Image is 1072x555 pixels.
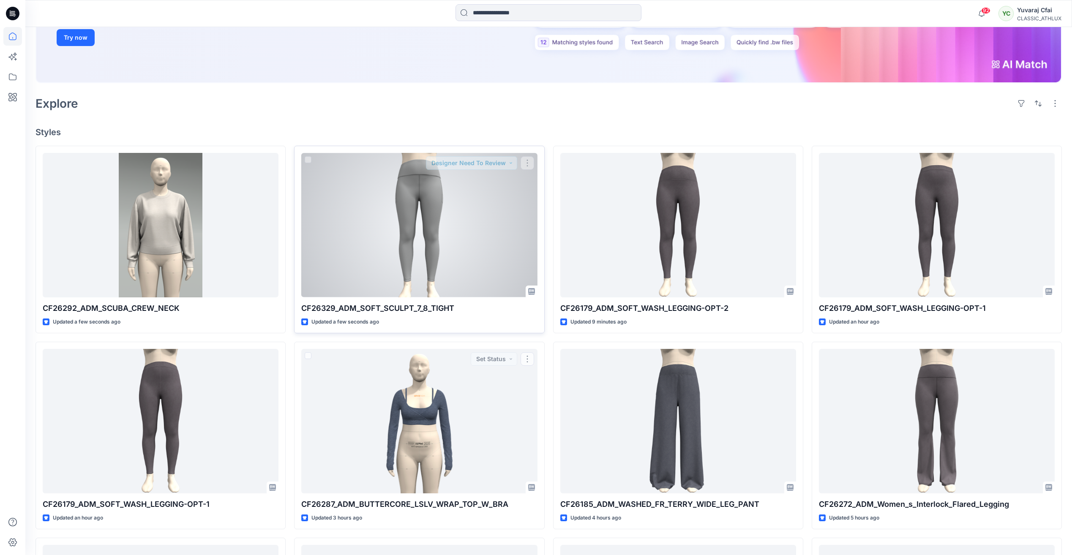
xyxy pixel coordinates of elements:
[311,514,362,522] p: Updated 3 hours ago
[560,349,796,493] a: CF26185_ADM_WASHED_FR_TERRY_WIDE_LEG_PANT
[1017,15,1061,22] div: CLASSIC_ATHLUX
[53,318,120,326] p: Updated a few seconds ago
[301,498,537,510] p: CF26287_ADM_BUTTERCORE_LSLV_WRAP_TOP_W_BRA
[560,153,796,297] a: CF26179_ADM_SOFT_WASH_LEGGING-OPT-2
[819,349,1055,493] a: CF26272_ADM_Women_s_Interlock_Flared_Legging
[998,6,1014,21] div: YC
[35,127,1062,137] h4: Styles
[43,498,278,510] p: CF26179_ADM_SOFT_WASH_LEGGING-OPT-1
[570,318,627,326] p: Updated 9 minutes ago
[301,302,537,314] p: CF26329_ADM_SOFT_SCULPT_7_8_TIGHT
[57,29,95,46] button: Try now
[560,498,796,510] p: CF26185_ADM_WASHED_FR_TERRY_WIDE_LEG_PANT
[1017,5,1061,15] div: Yuvaraj Cfai
[301,349,537,493] a: CF26287_ADM_BUTTERCORE_LSLV_WRAP_TOP_W_BRA
[35,97,78,110] h2: Explore
[819,302,1055,314] p: CF26179_ADM_SOFT_WASH_LEGGING-OPT-1
[301,153,537,297] a: CF26329_ADM_SOFT_SCULPT_7_8_TIGHT
[43,153,278,297] a: CF26292_ADM_SCUBA_CREW_NECK
[819,498,1055,510] p: CF26272_ADM_Women_s_Interlock_Flared_Legging
[819,153,1055,297] a: CF26179_ADM_SOFT_WASH_LEGGING-OPT-1
[981,7,990,14] span: 92
[829,514,879,522] p: Updated 5 hours ago
[311,318,379,326] p: Updated a few seconds ago
[560,302,796,314] p: CF26179_ADM_SOFT_WASH_LEGGING-OPT-2
[43,302,278,314] p: CF26292_ADM_SCUBA_CREW_NECK
[53,514,103,522] p: Updated an hour ago
[43,349,278,493] a: CF26179_ADM_SOFT_WASH_LEGGING-OPT-1
[570,514,621,522] p: Updated 4 hours ago
[829,318,879,326] p: Updated an hour ago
